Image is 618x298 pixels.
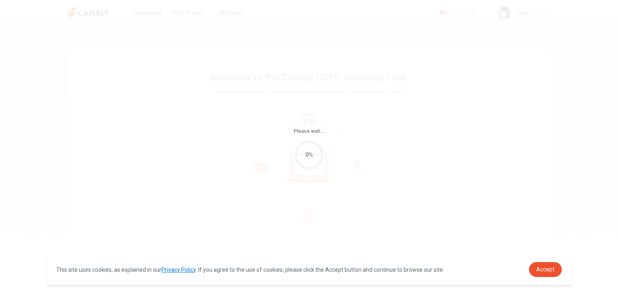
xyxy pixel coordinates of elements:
a: dismiss cookie message [529,262,562,277]
div: cookieconsent [47,254,572,285]
span: This site uses cookies, as explained in our . If you agree to the use of cookies, please click th... [56,267,444,273]
a: Privacy Policy [161,267,196,273]
div: 0% [305,150,313,159]
span: Accept [536,266,555,273]
span: Please wait... [294,128,325,134]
